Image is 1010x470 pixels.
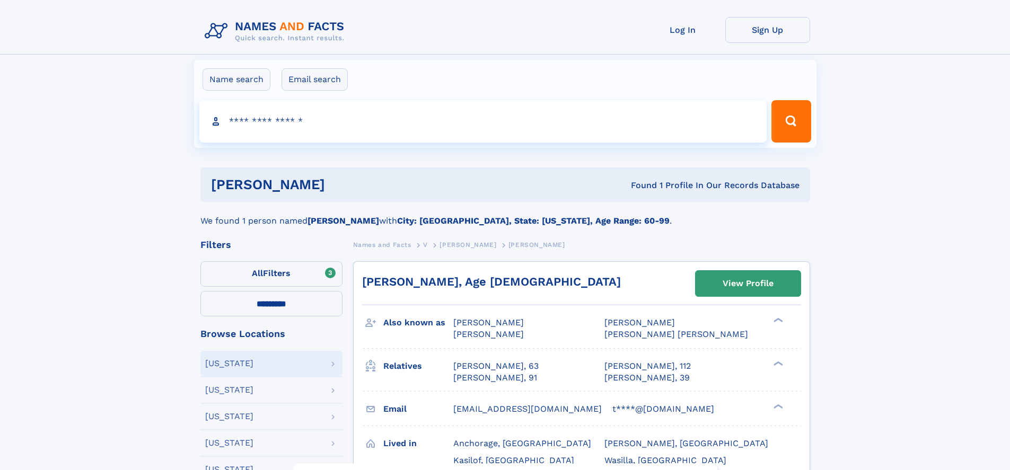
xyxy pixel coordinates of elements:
[205,359,253,368] div: [US_STATE]
[211,178,478,191] h1: [PERSON_NAME]
[205,412,253,421] div: [US_STATE]
[200,202,810,227] div: We found 1 person named with .
[282,68,348,91] label: Email search
[508,241,565,249] span: [PERSON_NAME]
[604,317,675,327] span: [PERSON_NAME]
[200,261,342,287] label: Filters
[723,271,774,296] div: View Profile
[252,268,263,278] span: All
[423,238,428,251] a: V
[440,238,496,251] a: [PERSON_NAME]
[453,317,524,327] span: [PERSON_NAME]
[383,314,453,332] h3: Also known as
[771,100,811,143] button: Search Button
[423,241,428,249] span: V
[604,372,690,384] a: [PERSON_NAME], 39
[205,439,253,447] div: [US_STATE]
[771,403,784,410] div: ❯
[383,400,453,418] h3: Email
[453,360,539,372] a: [PERSON_NAME], 63
[725,17,810,43] a: Sign Up
[604,360,691,372] a: [PERSON_NAME], 112
[453,372,537,384] a: [PERSON_NAME], 91
[200,329,342,339] div: Browse Locations
[453,455,574,465] span: Kasilof, [GEOGRAPHIC_DATA]
[353,238,411,251] a: Names and Facts
[362,275,621,288] a: [PERSON_NAME], Age [DEMOGRAPHIC_DATA]
[397,216,670,226] b: City: [GEOGRAPHIC_DATA], State: [US_STATE], Age Range: 60-99
[771,360,784,367] div: ❯
[200,240,342,250] div: Filters
[604,329,748,339] span: [PERSON_NAME] [PERSON_NAME]
[440,241,496,249] span: [PERSON_NAME]
[604,438,768,448] span: [PERSON_NAME], [GEOGRAPHIC_DATA]
[453,404,602,414] span: [EMAIL_ADDRESS][DOMAIN_NAME]
[383,434,453,453] h3: Lived in
[200,17,353,46] img: Logo Names and Facts
[205,386,253,394] div: [US_STATE]
[696,271,801,296] a: View Profile
[640,17,725,43] a: Log In
[604,455,726,465] span: Wasilla, [GEOGRAPHIC_DATA]
[203,68,270,91] label: Name search
[478,180,800,191] div: Found 1 Profile In Our Records Database
[453,329,524,339] span: [PERSON_NAME]
[383,357,453,375] h3: Relatives
[453,438,591,448] span: Anchorage, [GEOGRAPHIC_DATA]
[771,317,784,324] div: ❯
[308,216,379,226] b: [PERSON_NAME]
[199,100,767,143] input: search input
